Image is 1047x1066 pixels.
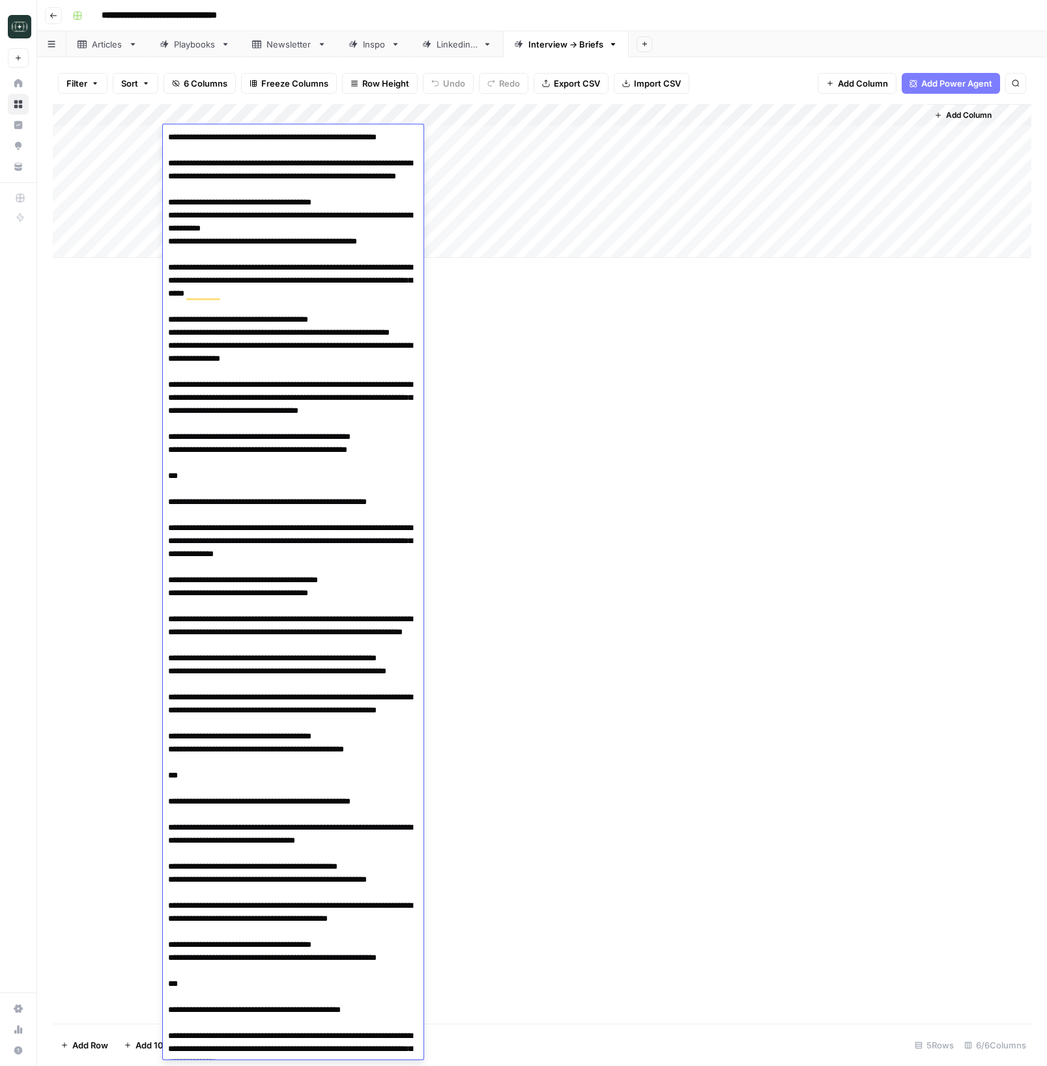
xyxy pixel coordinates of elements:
span: Row Height [362,77,409,90]
button: Redo [479,73,528,94]
span: Import CSV [634,77,681,90]
div: Playbooks [174,38,216,51]
span: Add Column [838,77,888,90]
button: Workspace: Catalyst [8,10,29,43]
a: Your Data [8,156,29,177]
a: Newsletter [241,31,337,57]
button: Import CSV [614,73,689,94]
span: Add 10 Rows [136,1039,188,1052]
button: Add Column [818,73,896,94]
span: Undo [443,77,465,90]
div: 5 Rows [910,1035,959,1056]
a: Usage [8,1019,29,1040]
button: 6 Columns [164,73,236,94]
a: Inspo [337,31,411,57]
span: Sort [121,77,138,90]
button: Sort [113,73,158,94]
button: Add Column [929,107,997,124]
button: Add Power Agent [902,73,1000,94]
img: Catalyst Logo [8,15,31,38]
span: Freeze Columns [261,77,328,90]
button: Filter [58,73,108,94]
span: Add Column [946,109,992,121]
a: Playbooks [149,31,241,57]
button: Add Row [53,1035,116,1056]
button: Export CSV [534,73,609,94]
a: Articles [66,31,149,57]
span: 6 Columns [184,77,227,90]
div: Inspo [363,38,386,51]
a: Opportunities [8,135,29,156]
a: Settings [8,998,29,1019]
button: Freeze Columns [241,73,337,94]
button: Undo [423,73,474,94]
a: Browse [8,94,29,115]
div: Newsletter [266,38,312,51]
a: Interview -> Briefs [503,31,629,57]
span: Redo [499,77,520,90]
a: Linkedin 3 [411,31,503,57]
button: Row Height [342,73,418,94]
div: Interview -> Briefs [528,38,603,51]
span: Add Row [72,1039,108,1052]
span: Filter [66,77,87,90]
button: Help + Support [8,1040,29,1061]
div: 6/6 Columns [959,1035,1031,1056]
div: Linkedin 3 [437,38,478,51]
button: Add 10 Rows [116,1035,195,1056]
div: Articles [92,38,123,51]
a: Insights [8,115,29,135]
span: Add Power Agent [921,77,992,90]
span: Export CSV [554,77,600,90]
a: Home [8,73,29,94]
